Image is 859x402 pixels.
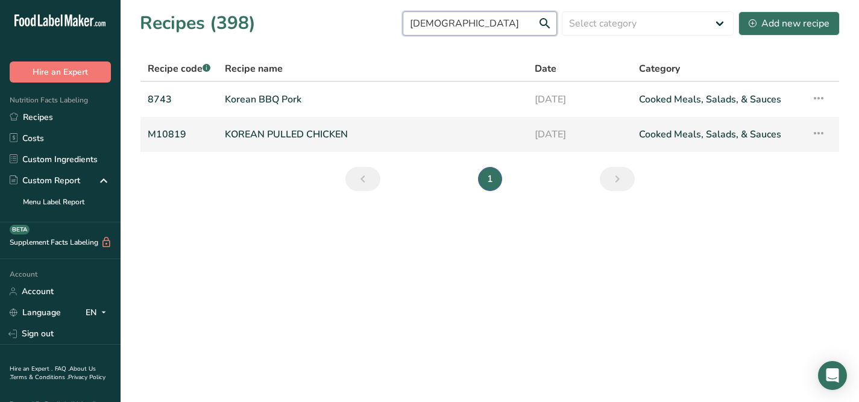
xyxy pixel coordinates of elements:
[140,10,256,37] h1: Recipes (398)
[68,373,105,382] a: Privacy Policy
[738,11,840,36] button: Add new recipe
[818,361,847,390] div: Open Intercom Messenger
[535,61,556,76] span: Date
[749,16,829,31] div: Add new recipe
[148,87,210,112] a: 8743
[639,122,797,147] a: Cooked Meals, Salads, & Sauces
[225,61,283,76] span: Recipe name
[10,174,80,187] div: Custom Report
[10,302,61,323] a: Language
[148,62,210,75] span: Recipe code
[600,167,635,191] a: Next page
[10,373,68,382] a: Terms & Conditions .
[148,122,210,147] a: M10819
[535,122,624,147] a: [DATE]
[86,306,111,320] div: EN
[55,365,69,373] a: FAQ .
[403,11,557,36] input: Search for recipe
[225,87,520,112] a: Korean BBQ Pork
[10,61,111,83] button: Hire an Expert
[345,167,380,191] a: Previous page
[10,365,96,382] a: About Us .
[535,87,624,112] a: [DATE]
[639,61,680,76] span: Category
[225,122,520,147] a: KOREAN PULLED CHICKEN
[10,365,52,373] a: Hire an Expert .
[10,225,30,234] div: BETA
[639,87,797,112] a: Cooked Meals, Salads, & Sauces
